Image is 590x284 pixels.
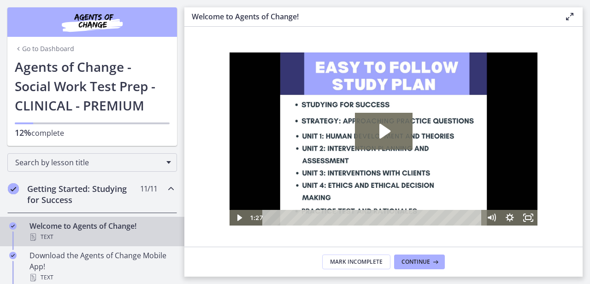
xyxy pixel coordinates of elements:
button: Play Video: c1o6hcmjueu5qasqsu00.mp4 [125,60,183,97]
div: Search by lesson title [7,153,177,172]
span: 12% [15,127,31,138]
i: Completed [9,252,17,259]
span: 11 / 11 [140,183,157,194]
div: Text [29,232,173,243]
button: Continue [394,255,445,269]
span: Continue [401,258,430,266]
h3: Welcome to Agents of Change! [192,11,549,22]
i: Completed [9,222,17,230]
span: Search by lesson title [15,157,162,168]
button: Show settings menu [271,157,289,173]
div: Text [29,272,173,283]
span: Mark Incomplete [330,258,383,266]
button: Mark Incomplete [322,255,390,269]
button: Fullscreen [289,157,308,173]
h1: Agents of Change - Social Work Test Prep - CLINICAL - PREMIUM [15,57,170,115]
p: complete [15,127,170,139]
i: Completed [8,183,19,194]
div: Download the Agents of Change Mobile App! [29,250,173,283]
img: Agents of Change [37,11,147,33]
button: Mute [253,157,271,173]
div: Playbar [40,157,248,173]
a: Go to Dashboard [15,44,74,53]
h2: Getting Started: Studying for Success [27,183,140,205]
div: Welcome to Agents of Change! [29,220,173,243]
